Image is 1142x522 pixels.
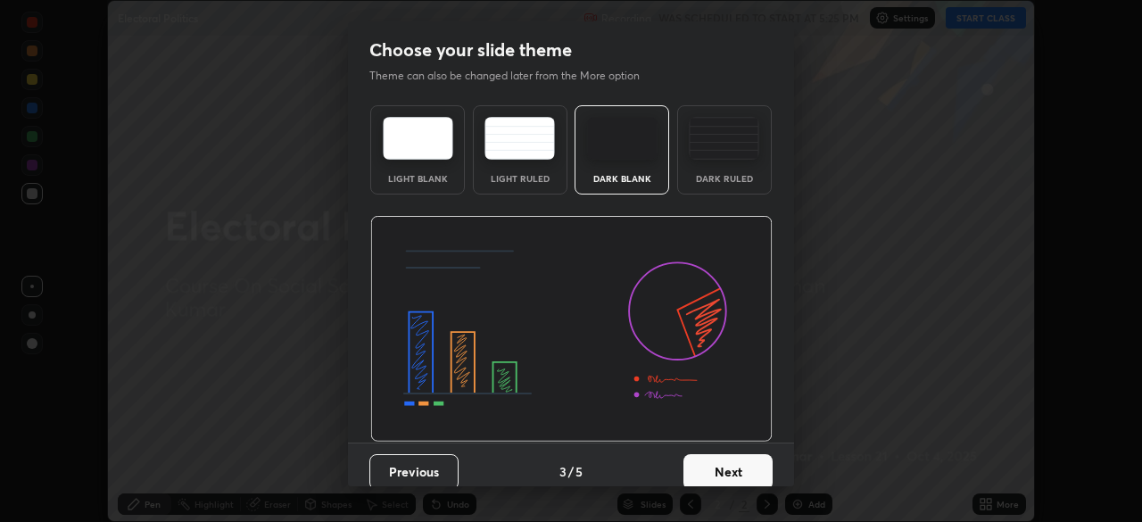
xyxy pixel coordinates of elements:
img: lightTheme.e5ed3b09.svg [383,117,453,160]
button: Previous [369,454,459,490]
div: Light Blank [382,174,453,183]
img: darkTheme.f0cc69e5.svg [587,117,658,160]
button: Next [683,454,773,490]
div: Dark Blank [586,174,658,183]
img: lightRuledTheme.5fabf969.svg [484,117,555,160]
h4: / [568,462,574,481]
h2: Choose your slide theme [369,38,572,62]
div: Dark Ruled [689,174,760,183]
div: Light Ruled [484,174,556,183]
img: darkThemeBanner.d06ce4a2.svg [370,216,773,443]
img: darkRuledTheme.de295e13.svg [689,117,759,160]
p: Theme can also be changed later from the More option [369,68,658,84]
h4: 3 [559,462,567,481]
h4: 5 [575,462,583,481]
